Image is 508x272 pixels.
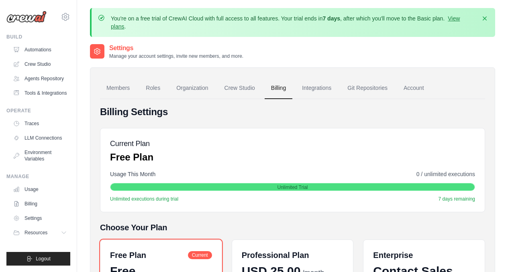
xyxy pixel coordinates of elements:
a: Crew Studio [218,77,261,99]
span: Logout [36,256,51,262]
a: Roles [139,77,167,99]
a: Settings [10,212,70,225]
a: Crew Studio [10,58,70,71]
span: Usage This Month [110,170,155,178]
img: Logo [6,11,47,23]
a: Environment Variables [10,146,70,165]
span: Current [188,251,212,259]
p: Manage your account settings, invite new members, and more. [109,53,243,59]
h5: Current Plan [110,138,153,149]
span: Resources [24,229,47,236]
h4: Billing Settings [100,106,485,118]
span: 7 days remaining [439,196,475,202]
div: Build [6,34,70,40]
a: Usage [10,183,70,196]
a: Billing [265,77,292,99]
h6: Free Plan [110,250,146,261]
span: Unlimited executions during trial [110,196,178,202]
button: Resources [10,226,70,239]
h6: Enterprise [373,250,475,261]
span: Unlimited Trial [277,184,308,191]
a: Account [397,77,430,99]
a: Members [100,77,136,99]
p: Free Plan [110,151,153,164]
a: Organization [170,77,214,99]
a: Traces [10,117,70,130]
a: Tools & Integrations [10,87,70,99]
a: LLM Connections [10,132,70,144]
a: Billing [10,197,70,210]
a: Git Repositories [341,77,394,99]
strong: 7 days [322,15,340,22]
h2: Settings [109,43,243,53]
div: Operate [6,108,70,114]
h5: Choose Your Plan [100,222,485,233]
div: Manage [6,173,70,180]
h6: Professional Plan [242,250,309,261]
button: Logout [6,252,70,266]
p: You're on a free trial of CrewAI Cloud with full access to all features. Your trial ends in , aft... [111,14,476,30]
a: Integrations [296,77,338,99]
a: Automations [10,43,70,56]
span: 0 / unlimited executions [416,170,475,178]
a: Agents Repository [10,72,70,85]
